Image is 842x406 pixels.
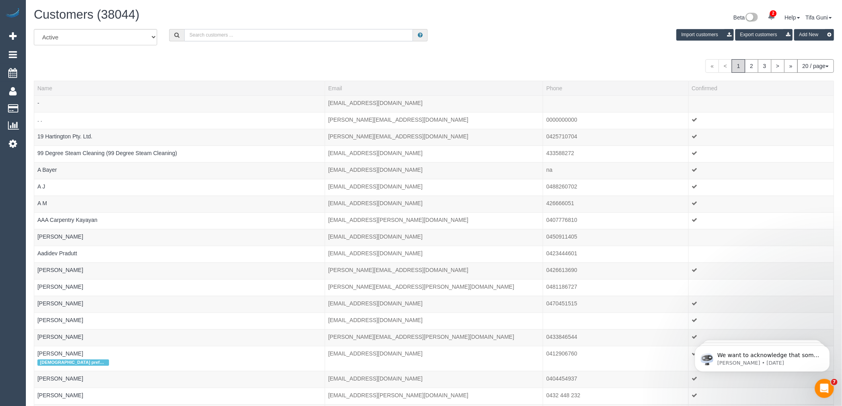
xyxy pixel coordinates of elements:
td: Confirmed [688,313,834,329]
span: 7 [831,379,838,385]
td: Phone [543,112,688,129]
td: Confirmed [688,246,834,262]
a: [PERSON_NAME] [37,233,83,240]
a: Aadidev Pradutt [37,250,77,256]
td: Name [34,313,325,329]
a: [PERSON_NAME] [37,392,83,398]
a: [PERSON_NAME] [37,267,83,273]
td: Email [325,179,543,196]
div: Tags [37,207,322,209]
a: [PERSON_NAME] [37,284,83,290]
div: Tags [37,190,322,192]
td: Email [325,129,543,146]
td: Email [325,296,543,313]
button: 20 / page [797,59,834,73]
a: Beta [733,14,758,21]
a: Tifa Guni [806,14,832,21]
a: A Bayer [37,167,57,173]
td: Phone [543,162,688,179]
td: Name [34,262,325,279]
a: 19 Hartington Pty. Ltd. [37,133,92,140]
td: Name [34,212,325,229]
td: Email [325,313,543,329]
td: Name [34,162,325,179]
td: Name [34,346,325,371]
div: Tags [37,291,322,293]
div: Tags [37,307,322,309]
a: A M [37,200,47,206]
div: Tags [37,140,322,142]
input: Search customers ... [184,29,413,41]
span: [DEMOGRAPHIC_DATA] preferred [37,359,109,366]
div: Tags [37,157,322,159]
span: 1 [732,59,745,73]
td: Email [325,262,543,279]
td: Confirmed [688,112,834,129]
td: Confirmed [688,262,834,279]
td: Name [34,179,325,196]
a: A J [37,183,45,190]
td: Phone [543,388,688,404]
td: Confirmed [688,212,834,229]
a: > [771,59,785,73]
td: Phone [543,212,688,229]
td: Confirmed [688,95,834,112]
a: [PERSON_NAME] [37,350,83,357]
td: Name [34,196,325,212]
div: Tags [37,107,322,109]
td: Name [34,329,325,346]
span: « [706,59,719,73]
td: Phone [543,371,688,388]
nav: Pagination navigation [706,59,834,73]
div: Tags [37,224,322,226]
div: Tags [37,257,322,259]
td: Phone [543,196,688,212]
td: Email [325,371,543,388]
td: Phone [543,229,688,246]
a: - [37,100,39,106]
td: Name [34,229,325,246]
td: Confirmed [688,129,834,146]
td: Email [325,246,543,262]
td: Confirmed [688,179,834,196]
td: Phone [543,313,688,329]
button: Import customers [676,29,734,41]
a: 2 [764,8,779,25]
td: Email [325,329,543,346]
a: [PERSON_NAME] [37,334,83,340]
td: Confirmed [688,388,834,404]
div: Tags [37,274,322,276]
div: Tags [37,174,322,176]
td: Email [325,279,543,296]
th: Name [34,81,325,95]
td: Phone [543,296,688,313]
td: Confirmed [688,146,834,162]
td: Phone [543,329,688,346]
a: [PERSON_NAME] [37,300,83,307]
td: Email [325,196,543,212]
span: We want to acknowledge that some users may be experiencing lag or slower performance in our softw... [35,23,137,132]
td: Email [325,95,543,112]
td: Name [34,296,325,313]
div: Tags [37,241,322,243]
td: Email [325,388,543,404]
a: [PERSON_NAME] [37,317,83,323]
td: Name [34,279,325,296]
td: Phone [543,262,688,279]
a: 2 [745,59,758,73]
a: Automaid Logo [5,8,21,19]
a: Help [785,14,800,21]
td: Email [325,346,543,371]
td: Name [34,95,325,112]
div: Tags [37,399,322,401]
th: Confirmed [688,81,834,95]
a: . . [37,117,42,123]
td: Confirmed [688,279,834,296]
td: Phone [543,129,688,146]
span: Customers (38044) [34,8,139,21]
div: Tags [37,383,322,385]
td: Email [325,112,543,129]
td: Phone [543,179,688,196]
a: AAA Carpentry Kayayan [37,217,97,223]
